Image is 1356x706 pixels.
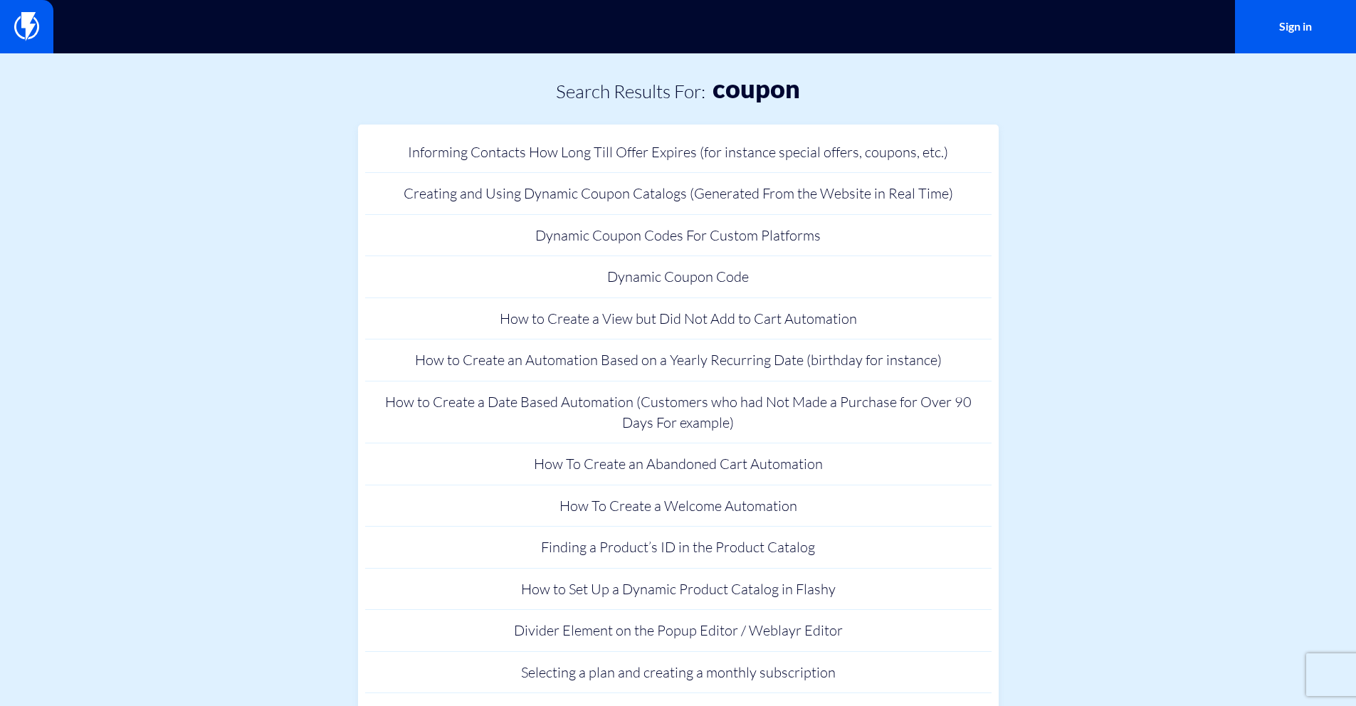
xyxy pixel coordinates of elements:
a: Selecting a plan and creating a monthly subscription [365,652,992,694]
a: Divider Element on the Popup Editor / Weblayr Editor [365,610,992,652]
a: Dynamic Coupon Codes For Custom Platforms [365,215,992,257]
a: How To Create a Welcome Automation [365,485,992,527]
a: Dynamic Coupon Code [365,256,992,298]
a: How to Set Up a Dynamic Product Catalog in Flashy [365,569,992,611]
a: Informing Contacts How Long Till Offer Expires (for instance special offers, coupons, etc.) [365,132,992,174]
h1: coupon [713,75,800,103]
a: Finding a Product’s ID in the Product Catalog [365,527,992,569]
a: How to Create a Date Based Automation (Customers who had Not Made a Purchase for Over 90 Days For... [365,381,992,443]
a: How To Create an Abandoned Cart Automation [365,443,992,485]
a: How to Create an Automation Based on a Yearly Recurring Date (birthday for instance) [365,339,992,381]
a: How to Create a View but Did Not Add to Cart Automation [365,298,992,340]
a: Creating and Using Dynamic Coupon Catalogs (Generated From the Website in Real Time) [365,173,992,215]
h2: Search Results for: [556,81,705,102]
